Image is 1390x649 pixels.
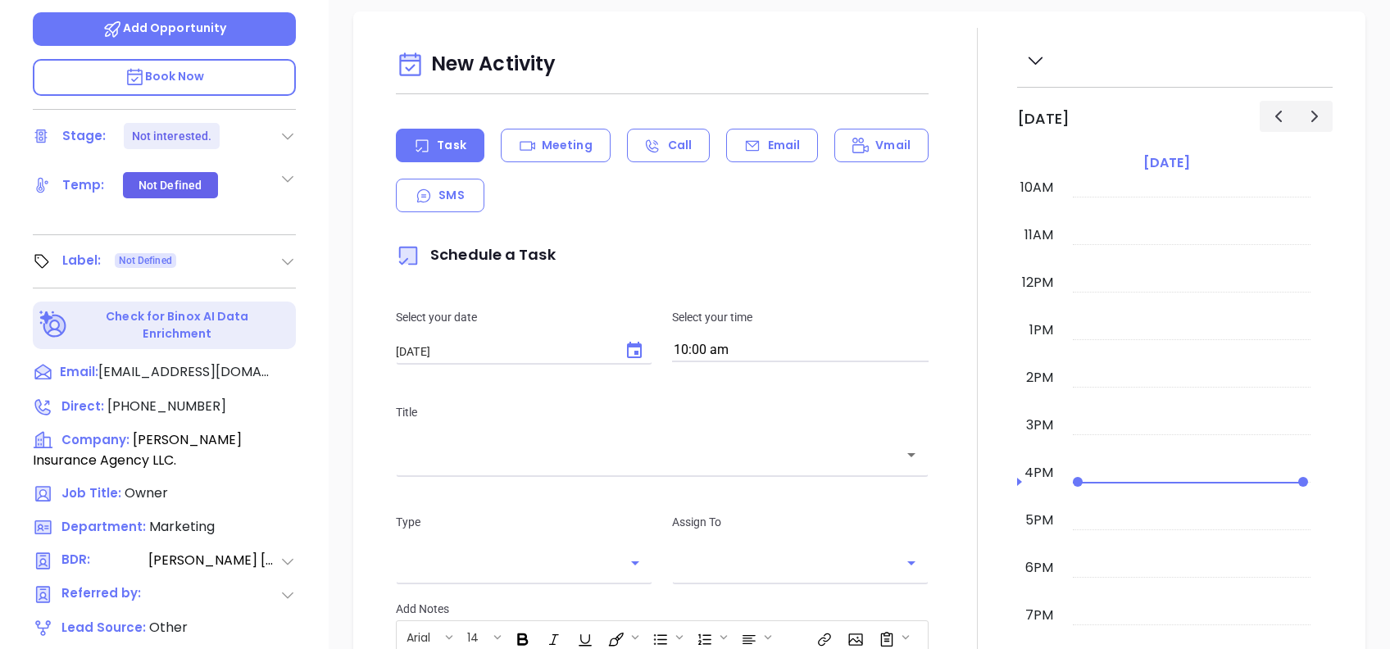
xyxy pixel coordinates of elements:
[61,484,121,501] span: Job Title:
[1021,225,1056,245] div: 11am
[119,252,172,270] span: Not Defined
[39,311,68,339] img: Ai-Enrich-DaqCidB-.svg
[396,600,929,618] p: Add Notes
[102,20,227,36] span: Add Opportunity
[1017,110,1070,128] h2: [DATE]
[437,137,466,154] p: Task
[1023,415,1056,435] div: 3pm
[1023,368,1056,388] div: 2pm
[1022,606,1056,625] div: 7pm
[1021,463,1056,483] div: 4pm
[62,173,105,197] div: Temp:
[1140,152,1193,175] a: [DATE]
[61,551,147,571] span: BDR:
[768,137,801,154] p: Email
[672,513,929,531] p: Assign To
[33,430,242,470] span: [PERSON_NAME] Insurance Agency LLC.
[624,551,647,574] button: Open
[396,403,929,421] p: Title
[668,137,692,154] p: Call
[396,343,611,360] input: MM/DD/YYYY
[542,137,593,154] p: Meeting
[1022,511,1056,530] div: 5pm
[1017,178,1056,197] div: 10am
[61,619,146,636] span: Lead Source:
[61,584,147,605] span: Referred by:
[149,517,215,536] span: Marketing
[396,513,652,531] p: Type
[149,618,188,637] span: Other
[125,483,168,502] span: Owner
[900,551,923,574] button: Open
[618,334,651,367] button: Choose date, selected date is Oct 1, 2025
[61,397,104,415] span: Direct :
[459,629,487,641] span: 14
[1022,558,1056,578] div: 6pm
[1019,273,1056,293] div: 12pm
[132,123,212,149] div: Not interested.
[98,362,270,382] span: [EMAIL_ADDRESS][DOMAIN_NAME]
[1260,101,1297,131] button: Previous day
[139,172,202,198] div: Not Defined
[438,187,464,204] p: SMS
[900,443,923,466] button: Open
[70,308,284,343] p: Check for Binox AI Data Enrichment
[396,308,652,326] p: Select your date
[62,248,102,273] div: Label:
[61,518,146,535] span: Department:
[148,551,279,571] span: [PERSON_NAME] [PERSON_NAME]
[1296,101,1333,131] button: Next day
[62,124,107,148] div: Stage:
[672,308,929,326] p: Select your time
[61,431,129,448] span: Company:
[1026,320,1056,340] div: 1pm
[396,44,929,86] div: New Activity
[60,362,98,383] span: Email:
[875,137,911,154] p: Vmail
[107,397,226,415] span: [PHONE_NUMBER]
[396,244,556,265] span: Schedule a Task
[125,68,205,84] span: Book Now
[398,629,438,641] span: Arial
